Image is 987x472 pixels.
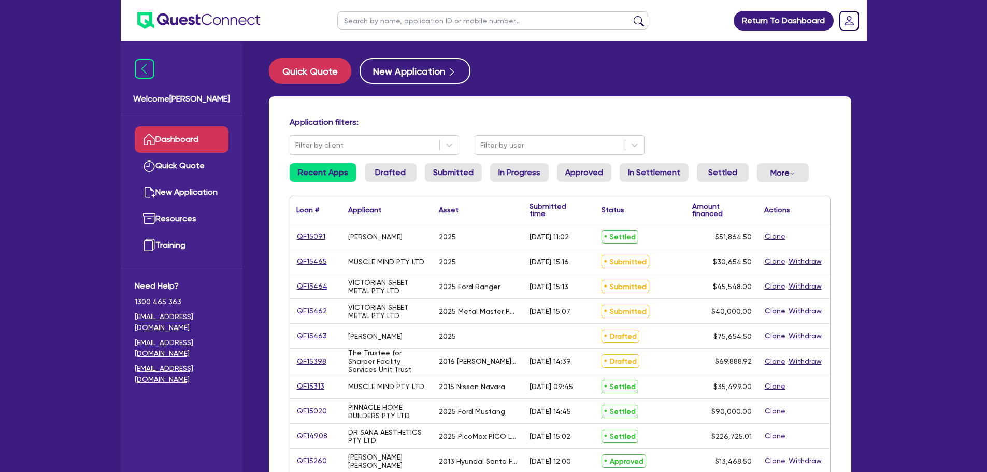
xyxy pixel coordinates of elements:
div: PINNACLE HOME BUILDERS PTY LTD [348,403,426,420]
span: Submitted [602,280,649,293]
span: $69,888.92 [715,357,752,365]
a: QF15463 [296,330,327,342]
span: 1300 465 363 [135,296,228,307]
div: Applicant [348,206,381,213]
button: Withdraw [788,280,822,292]
img: new-application [143,186,155,198]
div: VICTORIAN SHEET METAL PTY LTD [348,278,426,295]
img: icon-menu-close [135,59,154,79]
a: QF15398 [296,355,327,367]
a: Dropdown toggle [836,7,863,34]
span: $90,000.00 [711,407,752,416]
span: $40,000.00 [711,307,752,316]
div: [DATE] 14:39 [530,357,571,365]
span: Welcome [PERSON_NAME] [133,93,230,105]
div: Amount financed [692,203,752,217]
a: Recent Apps [290,163,356,182]
span: Drafted [602,330,639,343]
a: [EMAIL_ADDRESS][DOMAIN_NAME] [135,337,228,359]
span: Settled [602,430,638,443]
span: Submitted [602,305,649,318]
a: [EMAIL_ADDRESS][DOMAIN_NAME] [135,311,228,333]
button: Clone [764,430,786,442]
div: Submitted time [530,203,580,217]
span: $45,548.00 [713,282,752,291]
a: In Settlement [620,163,689,182]
a: Quick Quote [135,153,228,179]
button: Clone [764,380,786,392]
a: Return To Dashboard [734,11,834,31]
a: Approved [557,163,611,182]
a: Dashboard [135,126,228,153]
span: Submitted [602,255,649,268]
button: New Application [360,58,470,84]
a: In Progress [490,163,549,182]
input: Search by name, application ID or mobile number... [337,11,648,30]
button: Withdraw [788,305,822,317]
a: QF15020 [296,405,327,417]
div: [DATE] 14:45 [530,407,571,416]
span: $226,725.01 [711,432,752,440]
div: VICTORIAN SHEET METAL PTY LTD [348,303,426,320]
div: Actions [764,206,790,213]
a: Quick Quote [269,58,360,84]
div: Loan # [296,206,319,213]
div: Asset [439,206,459,213]
div: 2025 [439,332,456,340]
a: Resources [135,206,228,232]
div: MUSCLE MIND PTY LTD [348,382,424,391]
div: [DATE] 15:16 [530,258,569,266]
div: 2013 Hyundai Santa Fe Elite [439,457,517,465]
button: Clone [764,231,786,242]
div: [DATE] 15:13 [530,282,568,291]
button: Clone [764,255,786,267]
button: Withdraw [788,255,822,267]
a: Drafted [365,163,417,182]
img: resources [143,212,155,225]
a: Training [135,232,228,259]
div: 2025 Ford Mustang [439,407,505,416]
div: 2025 PicoMax PICO Laser [439,432,517,440]
div: [DATE] 15:02 [530,432,570,440]
a: QF15091 [296,231,326,242]
a: New Application [135,179,228,206]
span: Settled [602,380,638,393]
div: 2025 [439,233,456,241]
img: training [143,239,155,251]
div: [PERSON_NAME] [348,332,403,340]
div: 2025 Metal Master PB-70B [439,307,517,316]
div: Status [602,206,624,213]
div: [DATE] 11:02 [530,233,569,241]
button: Clone [764,355,786,367]
span: Need Help? [135,280,228,292]
button: Quick Quote [269,58,351,84]
span: Settled [602,230,638,244]
span: $35,499.00 [713,382,752,391]
a: [EMAIL_ADDRESS][DOMAIN_NAME] [135,363,228,385]
span: Drafted [602,354,639,368]
button: Clone [764,455,786,467]
div: [PERSON_NAME] [PERSON_NAME] [348,453,426,469]
div: 2016 [PERSON_NAME] 911 [439,357,517,365]
a: Settled [697,163,749,182]
a: QF15462 [296,305,327,317]
div: 2025 [439,258,456,266]
button: Clone [764,330,786,342]
a: QF14908 [296,430,328,442]
button: Withdraw [788,330,822,342]
button: Dropdown toggle [757,163,809,182]
a: QF15465 [296,255,327,267]
div: [PERSON_NAME] [348,233,403,241]
div: [DATE] 09:45 [530,382,573,391]
img: quick-quote [143,160,155,172]
span: Settled [602,405,638,418]
a: QF15464 [296,280,328,292]
div: MUSCLE MIND PTY LTD [348,258,424,266]
span: $75,654.50 [713,332,752,340]
span: $51,864.50 [715,233,752,241]
span: $30,654.50 [713,258,752,266]
div: [DATE] 12:00 [530,457,571,465]
button: Clone [764,405,786,417]
button: Withdraw [788,455,822,467]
